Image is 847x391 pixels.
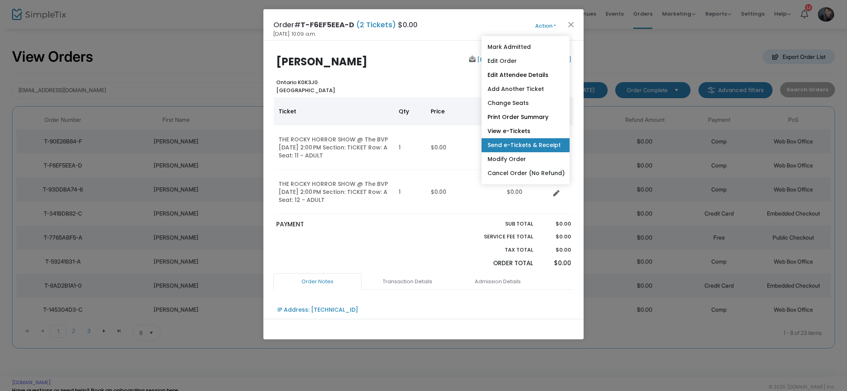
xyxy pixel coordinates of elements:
a: Send e-Tickets & Receipt [482,138,570,152]
th: Ticket [274,97,394,125]
p: Service Fee Total [465,233,533,241]
td: $0.00 [426,125,502,170]
a: Add Another Ticket [482,82,570,96]
p: $0.00 [541,233,571,241]
p: $0.00 [541,246,571,254]
a: Transaction Details [363,273,452,290]
a: Modify Order [482,152,570,166]
span: [DATE] 10:09 a.m. [273,30,316,38]
a: View e-Tickets [482,124,570,138]
td: THE ROCKY HORROR SHOW @ The BVP [DATE] 2:00 PM Section: TICKET Row: A Seat: 12 - ADULT [274,170,394,214]
span: (2 Tickets) [354,20,398,30]
td: 1 [394,125,426,170]
div: Data table [274,97,573,214]
th: Price [426,97,502,125]
a: Change Seats [482,96,570,110]
h4: Order# $0.00 [273,19,417,30]
button: Close [566,19,576,30]
a: Order Notes [273,273,361,290]
a: Mark Admitted [482,40,570,54]
a: Print Order Summary [482,110,570,124]
td: $0.00 [502,170,550,214]
button: Action [522,22,570,30]
p: Order Total [465,259,533,268]
b: Ontario K0K3J0 [GEOGRAPHIC_DATA] [276,79,335,94]
td: THE ROCKY HORROR SHOW @ The BVP [DATE] 2:00 PM Section: TICKET Row: A Seat: 11 - ADULT [274,125,394,170]
a: Edit Order [482,54,570,68]
td: $0.00 [426,170,502,214]
p: $0.00 [541,220,571,228]
a: Cancel Order (No Refund) [482,166,570,180]
p: PAYMENT [276,220,420,229]
p: $0.00 [541,259,571,268]
a: Edit Attendee Details [482,68,570,82]
b: [PERSON_NAME] [276,54,367,69]
p: Sub total [465,220,533,228]
span: T-F6EF5EEA-D [301,20,354,30]
a: Admission Details [454,273,542,290]
td: 1 [394,170,426,214]
p: Tax Total [465,246,533,254]
th: Qty [394,97,426,125]
div: IP Address: [TECHNICAL_ID] [277,306,358,314]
